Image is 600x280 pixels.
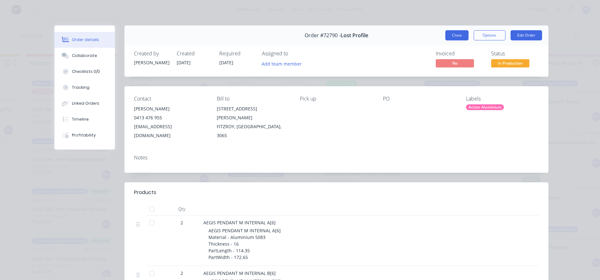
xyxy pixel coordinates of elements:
[262,51,326,57] div: Assigned to
[72,85,89,90] div: Tracking
[258,59,305,68] button: Add team member
[72,132,96,138] div: Profitability
[54,48,115,64] button: Collaborate
[180,270,183,276] span: 2
[217,104,290,122] div: [STREET_ADDRESS][PERSON_NAME]
[341,32,368,38] span: Lost Profile
[54,111,115,127] button: Timeline
[436,59,474,67] span: No
[180,219,183,226] span: 2
[491,59,529,69] button: In Production
[383,96,456,102] div: PO
[300,96,373,102] div: Pick up
[219,59,233,66] span: [DATE]
[217,104,290,140] div: [STREET_ADDRESS][PERSON_NAME]FITZROY, [GEOGRAPHIC_DATA], 3065
[134,104,207,113] div: [PERSON_NAME]
[54,32,115,48] button: Order details
[72,101,99,106] div: Linked Orders
[305,32,341,38] span: Order #72790 -
[134,122,207,140] div: [EMAIL_ADDRESS][DOMAIN_NAME]
[203,220,276,226] span: AEGIS PENDANT M INTERNAL A[6]
[474,30,505,40] button: Options
[134,189,156,196] div: Products
[134,104,207,140] div: [PERSON_NAME]0413 476 955[EMAIL_ADDRESS][DOMAIN_NAME]
[72,53,97,59] div: Collaborate
[54,80,115,95] button: Tracking
[491,51,539,57] div: Status
[466,96,539,102] div: Labels
[445,30,469,40] button: Close
[54,64,115,80] button: Checklists 0/0
[203,270,276,276] span: AEGIS PENDANT M INTERNAL B[6]
[177,51,212,57] div: Created
[163,203,201,215] div: Qty
[511,30,542,40] button: Edit Order
[262,59,305,68] button: Add team member
[134,96,207,102] div: Contact
[54,95,115,111] button: Linked Orders
[466,104,504,110] div: Action Aluminium
[217,122,290,140] div: FITZROY, [GEOGRAPHIC_DATA], 3065
[134,51,169,57] div: Created by
[54,127,115,143] button: Profitability
[219,51,254,57] div: Required
[177,59,191,66] span: [DATE]
[491,59,529,67] span: In Production
[72,116,89,122] div: Timeline
[217,96,290,102] div: Bill to
[72,69,100,74] div: Checklists 0/0
[134,113,207,122] div: 0413 476 955
[72,37,99,43] div: Order details
[134,155,539,161] div: Notes
[436,51,484,57] div: Invoiced
[134,59,169,66] div: [PERSON_NAME]
[208,227,281,260] span: AEGIS PENDANT M INTERNAL A[6] Material - Aluminium 5083 Thickness - 16 PartLength - 114.35 PartWi...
